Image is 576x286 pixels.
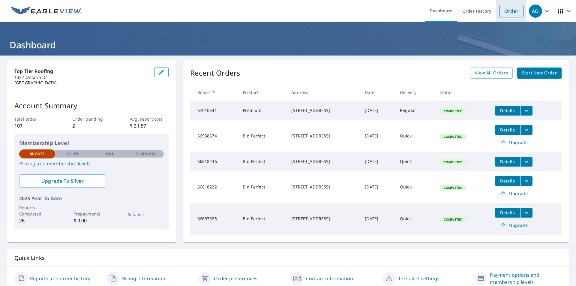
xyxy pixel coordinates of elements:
[499,127,517,133] span: Details
[499,108,517,113] span: Details
[395,83,435,101] th: Delivery
[291,133,355,139] div: [STREET_ADDRESS]
[440,217,466,221] span: Completed
[24,178,101,184] span: Upgrade To Silver
[475,69,508,77] span: View All Orders
[495,125,520,135] button: detailsBtn-66958674
[238,83,286,101] th: Product
[291,184,355,190] div: [STREET_ADDRESS]
[495,138,532,147] a: Upgrade
[14,254,562,262] p: Quick Links
[19,195,164,202] p: 2025 Year To Date
[67,151,80,157] p: Silver
[14,75,149,80] p: 1322 Ontario Dr
[520,125,532,135] button: filesDropdownBtn-66958674
[520,157,532,167] button: filesDropdownBtn-66818236
[291,107,355,113] div: [STREET_ADDRESS]
[499,178,517,184] span: Details
[395,203,435,235] td: Quick
[72,122,111,129] p: 2
[14,122,53,129] p: 107
[286,83,360,101] th: Address
[499,190,529,197] span: Upgrade
[529,5,542,18] div: AO
[517,68,562,79] a: Start New Order
[440,160,466,164] span: Completed
[435,83,490,101] th: Status
[238,203,286,235] td: Bid Perfect
[19,217,55,224] p: 26
[19,174,106,188] a: Upgrade To Silver
[136,151,155,157] p: Platinum
[238,171,286,203] td: Bid Perfect
[104,151,115,157] p: Gold
[238,101,286,120] td: Premium
[495,189,532,198] a: Upgrade
[360,101,395,120] td: [DATE]
[499,5,523,17] a: Order
[14,116,53,122] p: Total order
[127,211,163,218] p: Balance
[440,109,466,113] span: Completed
[360,83,395,101] th: Date
[398,275,439,282] a: Text alert settings
[495,176,520,186] button: detailsBtn-66818222
[360,203,395,235] td: [DATE]
[11,7,82,16] img: EV Logo
[214,275,257,282] a: Order preferences
[7,39,569,51] h1: Dashboard
[495,208,520,218] button: detailsBtn-66697385
[395,152,435,171] td: Quick
[499,139,529,146] span: Upgrade
[190,101,238,120] td: 67010341
[306,275,353,282] a: Contact information
[522,69,557,77] span: Start New Order
[19,204,55,217] p: Reports Completed
[440,185,466,190] span: Completed
[470,68,513,79] a: View All Orders
[19,139,164,147] p: Membership Level
[490,271,562,286] a: Payment options and membership levels
[73,211,109,217] p: Prepayments
[14,100,169,111] p: Account Summary
[395,171,435,203] td: Quick
[190,83,238,101] th: Report #
[291,158,355,164] div: [STREET_ADDRESS]
[291,216,355,222] div: [STREET_ADDRESS]
[238,152,286,171] td: Bid Perfect
[360,120,395,152] td: [DATE]
[122,275,165,282] a: Billing information
[440,134,466,139] span: Completed
[30,151,45,157] p: Bronze
[19,160,164,167] a: Pricing and membership levels
[495,221,532,230] a: Upgrade
[190,68,241,79] p: Recent Orders
[520,208,532,218] button: filesDropdownBtn-66697385
[190,171,238,203] td: 66818222
[499,222,529,229] span: Upgrade
[14,68,149,75] p: Top Tier Roofing
[73,217,109,224] p: $ 0.00
[395,101,435,120] td: Regular
[190,152,238,171] td: 66818236
[72,116,111,122] p: Order pending
[130,116,168,122] p: Avg. report cost
[495,106,520,116] button: detailsBtn-67010341
[190,203,238,235] td: 66697385
[190,120,238,152] td: 66958674
[130,122,168,129] p: $ 21.57
[14,80,149,86] p: [GEOGRAPHIC_DATA]
[360,152,395,171] td: [DATE]
[360,171,395,203] td: [DATE]
[495,157,520,167] button: detailsBtn-66818236
[499,210,517,215] span: Details
[238,120,286,152] td: Bid Perfect
[499,159,517,164] span: Details
[520,176,532,186] button: filesDropdownBtn-66818222
[520,106,532,116] button: filesDropdownBtn-67010341
[395,120,435,152] td: Quick
[30,275,90,282] a: Reports and order history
